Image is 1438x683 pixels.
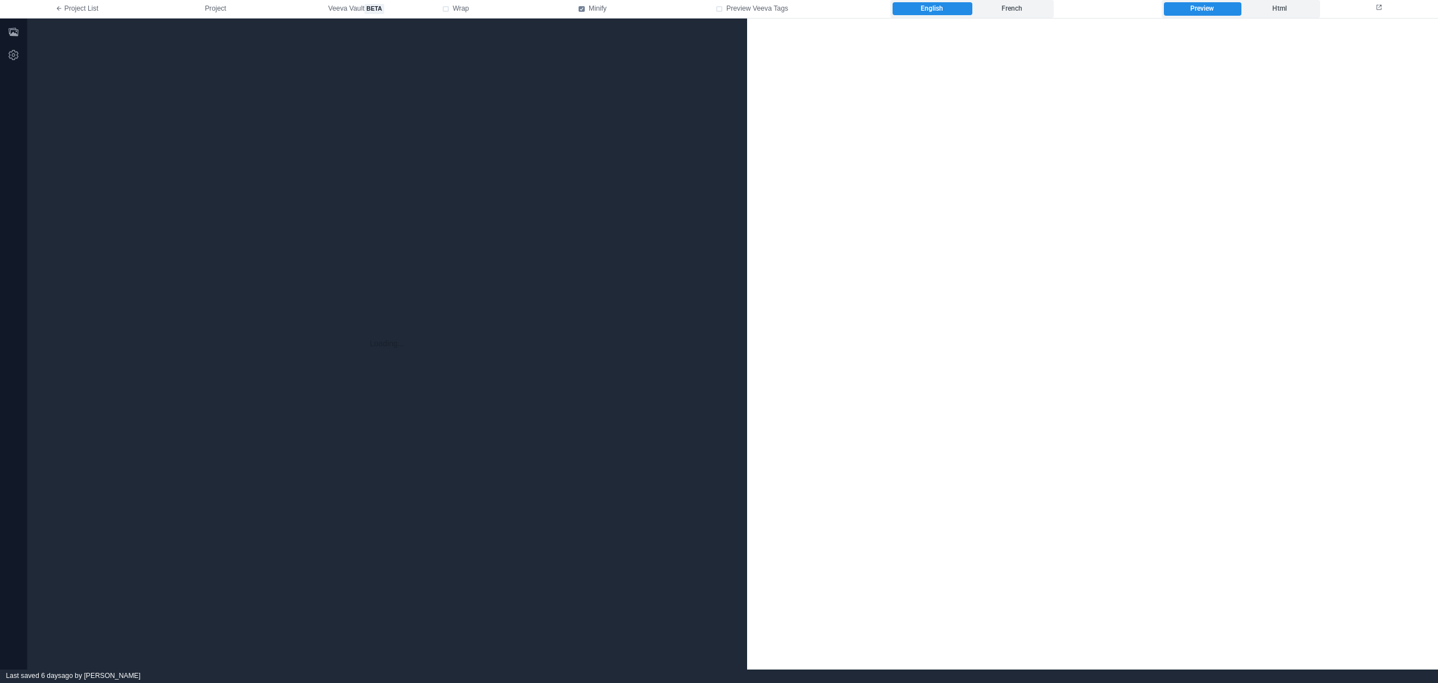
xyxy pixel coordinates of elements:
span: Preview Veeva Tags [726,4,788,14]
span: Veeva Vault [328,4,384,14]
div: Loading... [28,19,747,670]
span: beta [365,4,384,14]
span: Project [205,4,226,14]
label: Html [1241,2,1318,16]
iframe: preview [747,19,1438,670]
span: Minify [589,4,607,14]
span: Wrap [453,4,469,14]
label: English [893,2,972,16]
label: Preview [1164,2,1241,16]
label: French [972,2,1052,16]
